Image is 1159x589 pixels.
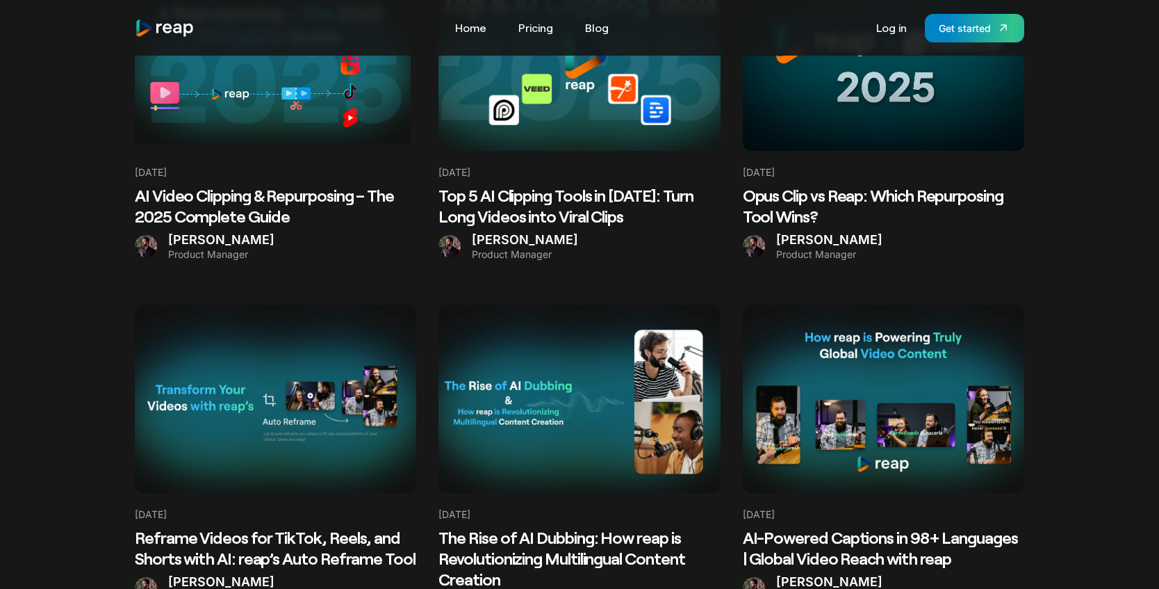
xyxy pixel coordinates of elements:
[776,232,882,248] div: [PERSON_NAME]
[135,19,195,38] img: reap logo
[168,232,274,248] div: [PERSON_NAME]
[135,527,416,569] h2: Reframe Videos for TikTok, Reels, and Shorts with AI: reap’s Auto Reframe Tool
[438,151,470,179] div: [DATE]
[135,151,167,179] div: [DATE]
[939,21,991,35] div: Get started
[925,14,1024,42] a: Get started
[135,493,167,522] div: [DATE]
[743,185,1024,227] h2: Opus Clip vs Reap: Which Repurposing Tool Wins?
[168,248,274,261] div: Product Manager
[135,185,416,227] h2: AI Video Clipping & Repurposing – The 2025 Complete Guide
[743,493,775,522] div: [DATE]
[743,527,1024,569] h2: AI-Powered Captions in 98+ Languages | Global Video Reach with reap
[438,493,470,522] div: [DATE]
[743,151,775,179] div: [DATE]
[776,248,882,261] div: Product Manager
[869,17,914,39] a: Log in
[135,19,195,38] a: home
[472,248,578,261] div: Product Manager
[578,17,616,39] a: Blog
[438,185,720,227] h2: Top 5 AI Clipping Tools in [DATE]: Turn Long Videos into Viral Clips
[511,17,560,39] a: Pricing
[472,232,578,248] div: [PERSON_NAME]
[448,17,493,39] a: Home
